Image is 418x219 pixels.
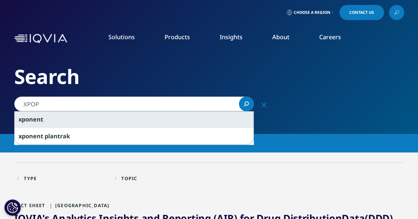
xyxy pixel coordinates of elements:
[4,199,21,216] button: Cookies Settings
[19,132,29,140] span: xpo
[14,111,254,145] div: Search Suggestions
[165,33,190,41] a: Products
[29,132,43,140] span: nent
[14,64,404,89] h2: Search
[19,115,29,123] span: xpo
[261,102,266,107] svg: Clear
[14,202,45,208] span: Fact Sheet
[239,96,254,111] a: Search
[14,96,254,111] input: Search
[294,10,330,15] span: Choose a Region
[14,34,67,43] img: IQVIA Healthcare Information Technology and Pharma Clinical Research Company
[45,132,70,140] span: plantrak
[256,96,272,112] div: Clear
[29,115,43,123] span: nent
[15,111,253,128] div: xponent
[319,33,341,41] a: Careers
[70,23,404,54] nav: Primary
[24,175,37,181] div: Type facet.
[108,33,135,41] a: Solutions
[15,128,253,145] div: xponent plantrak
[272,33,289,41] a: About
[220,33,243,41] a: Insights
[47,202,110,208] span: [GEOGRAPHIC_DATA]
[121,175,137,181] div: Topic facet.
[349,11,374,14] span: Contact Us
[339,5,384,20] a: Contact Us
[244,101,249,106] svg: Search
